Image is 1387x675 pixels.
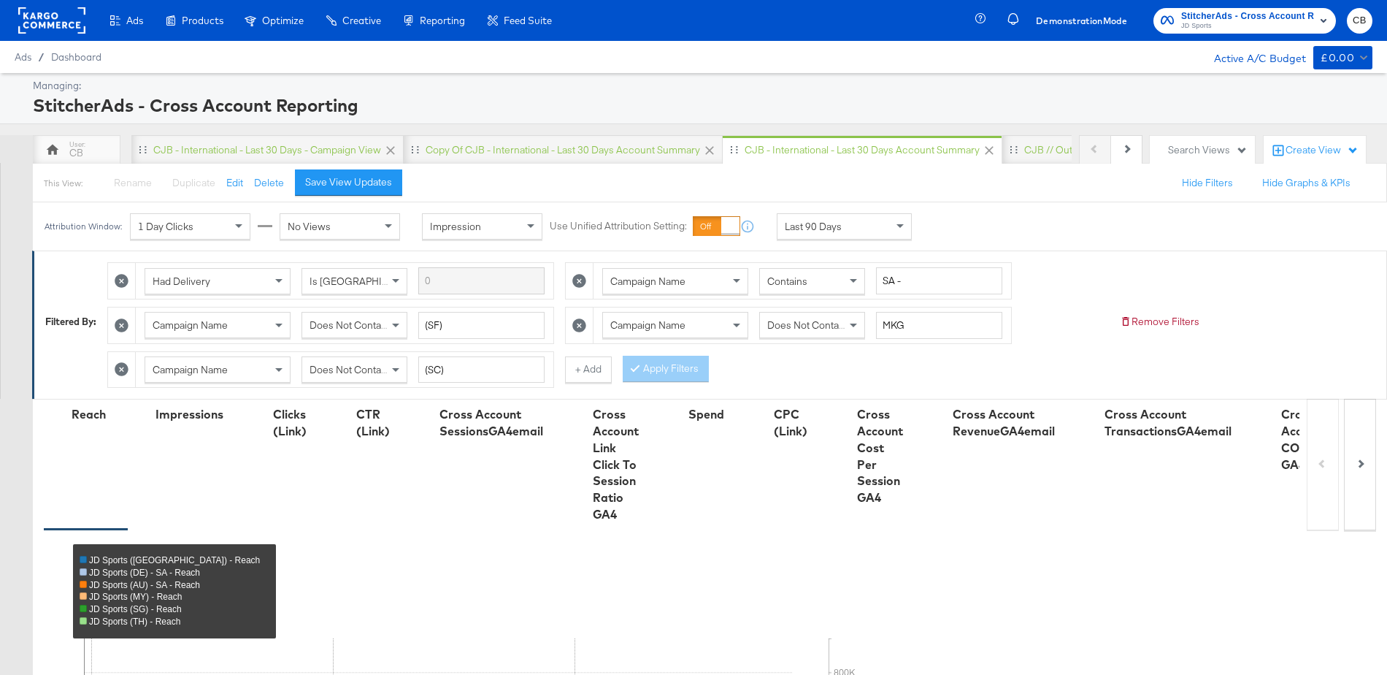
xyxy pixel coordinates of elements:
div: Create View [1286,143,1359,158]
span: Creative [342,15,381,26]
a: Dashboard [51,51,101,63]
div: CJB - International - Last 30 days - Campaign View [153,143,381,157]
span: JD Sports (MY) - Reach [89,592,182,602]
span: JD Sports (DE) - SA - Reach [89,568,200,578]
div: Search Views [1168,143,1248,157]
span: Rename [114,176,152,189]
span: JD Sports (AU) - SA - Reach [89,580,200,590]
span: Impression [430,220,481,233]
span: JD Sports (SG) - Reach [89,604,182,614]
div: CTR (Link) [356,406,390,440]
button: Hide Graphs & KPIs [1262,176,1350,190]
div: £0.00 [1321,49,1354,67]
div: CB [69,146,83,160]
div: Save View Updates [305,175,392,189]
div: Drag to reorder tab [1010,145,1018,153]
div: CJB // Outdoors [1024,143,1099,157]
span: Feed Suite [504,15,552,26]
span: StitcherAds - Cross Account Reporting [1181,9,1314,24]
span: Duplicate [172,176,215,189]
input: Enter a search term [418,356,545,384]
span: Does Not Contain [310,319,389,332]
span: Products [182,15,223,26]
div: Managing: [33,79,1369,93]
span: JD Sports [1181,20,1314,32]
button: DemonstrationMode [1030,13,1133,28]
div: Drag to reorder tab [411,145,419,153]
span: Does Not Contain [310,363,389,376]
div: Cross Account SessionsGA4email [439,406,543,440]
div: This View: [44,178,82,189]
span: Had Delivery [153,275,210,288]
div: Copy of CJB - International - Last 30 days Account Summary [426,143,700,157]
input: Enter a search term [418,312,545,339]
button: Save View Updates [295,169,402,196]
button: + Add [565,356,612,383]
button: £0.00 [1313,46,1372,69]
button: CB [1347,8,1372,34]
button: Delete [254,176,284,190]
div: CJB - International - Last 30 days Account Summary [745,143,980,157]
button: Remove Filters [1120,315,1199,329]
span: No Views [288,220,331,233]
span: Campaign Name [153,319,228,332]
span: Campaign Name [153,363,228,376]
div: Active A/C Budget [1199,46,1306,68]
button: Hide Filters [1182,176,1233,190]
span: Ads [15,51,31,63]
div: Clicks (Link) [273,406,307,440]
span: Campaign Name [610,275,685,288]
span: 1 Day Clicks [138,220,193,233]
input: Enter a search term [418,267,545,294]
span: Campaign Name [610,319,685,332]
span: JD Sports ([GEOGRAPHIC_DATA]) - Reach [89,555,260,565]
div: CPC (Link) [774,406,807,440]
span: Last 90 Days [785,220,842,233]
div: Cross Account Cost Per Session GA4 [857,406,903,506]
span: JD Sports (TH) - Reach [89,617,180,627]
button: Edit [226,176,243,190]
button: StitcherAds - Cross Account ReportingJD Sports [1153,8,1336,34]
input: Enter a search term [876,312,1002,339]
div: Attribution Window: [44,221,123,232]
span: Does Not Contain [767,319,847,332]
label: Use Unified Attribution Setting: [550,220,687,234]
div: Cross Account TransactionsGA4email [1104,406,1232,440]
span: Ads [126,15,143,26]
div: Impressions [155,406,223,423]
div: Cross Account COS GA4 [1281,406,1327,473]
span: Reporting [420,15,465,26]
input: Enter a search term [876,267,1002,294]
div: Drag to reorder tab [730,145,738,153]
div: Drag to reorder tab [139,145,147,153]
span: / [31,51,51,63]
span: Is [GEOGRAPHIC_DATA] [310,275,421,288]
span: Demonstration Mode [1036,13,1127,28]
div: Reach [72,406,106,423]
div: StitcherAds - Cross Account Reporting [33,93,1369,118]
span: CB [1353,12,1367,29]
div: Spend [688,406,724,423]
span: Optimize [262,15,304,26]
span: Contains [767,275,807,288]
div: Cross Account Link Click To Session Ratio GA4 [593,406,639,523]
div: Filtered By: [45,315,96,329]
div: Cross Account RevenueGA4email [953,406,1055,440]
